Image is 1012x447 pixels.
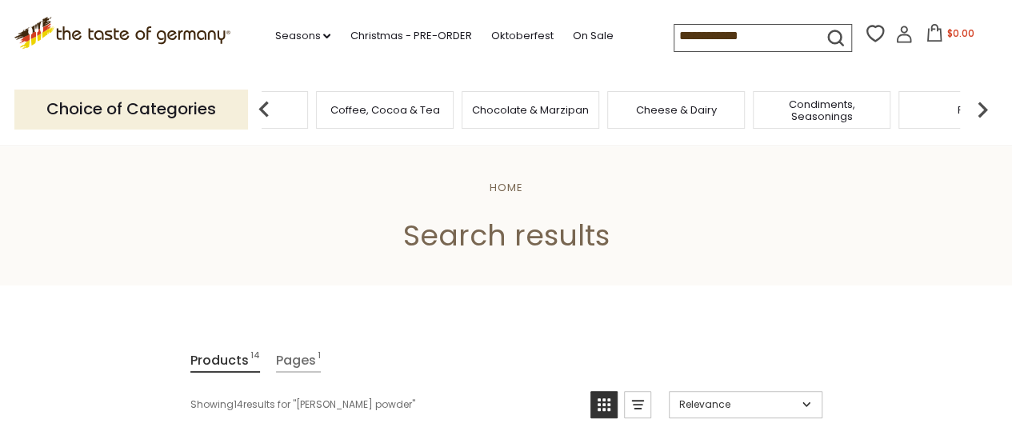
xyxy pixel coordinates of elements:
[50,218,962,253] h1: Search results
[472,104,589,116] a: Chocolate & Marzipan
[916,24,984,48] button: $0.00
[190,349,260,373] a: View Products Tab
[248,94,280,126] img: previous arrow
[14,90,248,129] p: Choice of Categories
[489,180,522,195] a: Home
[330,104,440,116] a: Coffee, Cocoa & Tea
[679,397,797,412] span: Relevance
[572,27,613,45] a: On Sale
[758,98,886,122] a: Condiments, Seasonings
[966,94,998,126] img: next arrow
[636,104,717,116] a: Cheese & Dairy
[350,27,471,45] a: Christmas - PRE-ORDER
[490,27,553,45] a: Oktoberfest
[190,391,578,418] div: Showing results for " "
[590,391,618,418] a: View grid mode
[624,391,651,418] a: View list mode
[318,349,321,371] span: 1
[669,391,822,418] a: Sort options
[958,104,977,116] a: Fish
[234,397,243,412] b: 14
[274,27,330,45] a: Seasons
[276,349,321,373] a: View Pages Tab
[250,349,260,371] span: 14
[946,26,974,40] span: $0.00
